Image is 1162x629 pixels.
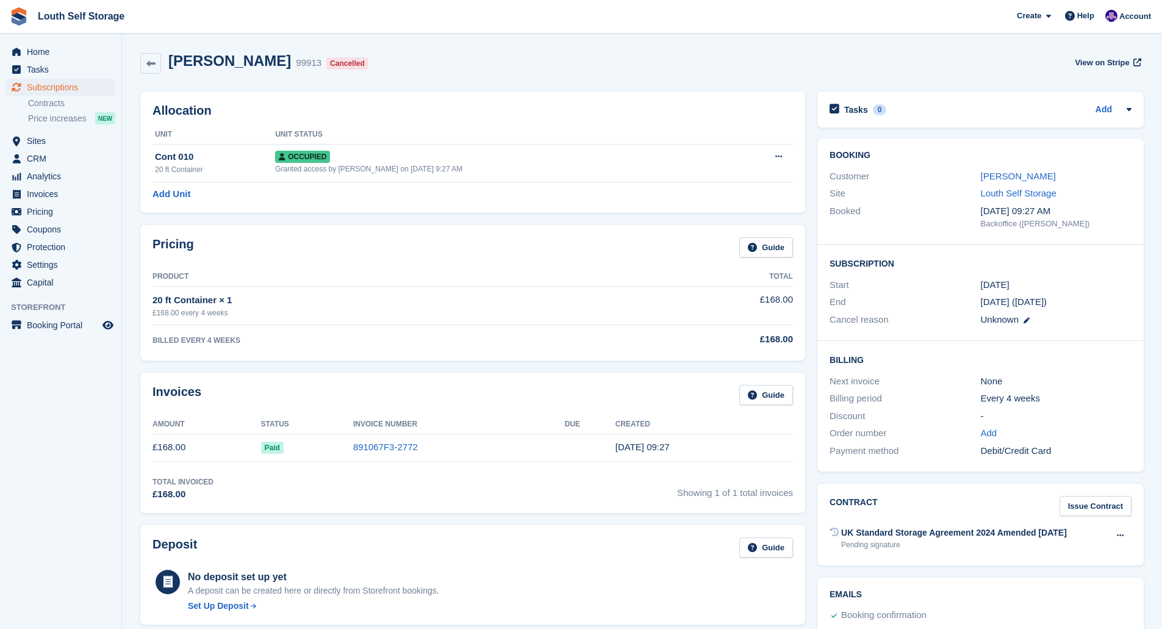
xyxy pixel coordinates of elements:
div: Next invoice [830,375,980,389]
a: menu [6,203,115,220]
div: Cancel reason [830,313,980,327]
span: Capital [27,274,100,291]
td: £168.00 [618,286,793,325]
h2: Contract [830,496,878,516]
th: Created [615,415,793,434]
a: Add [1096,103,1112,117]
div: End [830,295,980,309]
div: Every 4 weeks [981,392,1132,406]
h2: Pricing [152,237,194,257]
div: Debit/Credit Card [981,444,1132,458]
div: £168.00 [152,487,213,501]
span: CRM [27,150,100,167]
span: Booking Portal [27,317,100,334]
a: menu [6,79,115,96]
a: [PERSON_NAME] [981,171,1056,181]
div: Cont 010 [155,150,275,164]
a: View on Stripe [1070,52,1144,73]
h2: Allocation [152,104,793,118]
span: Help [1077,10,1094,22]
h2: Billing [830,353,1132,365]
th: Unit Status [275,125,731,145]
a: Add [981,426,997,440]
span: Settings [27,256,100,273]
a: Louth Self Storage [33,6,129,26]
div: 99913 [296,56,321,70]
span: Tasks [27,61,100,78]
span: Home [27,43,100,60]
a: menu [6,61,115,78]
span: Storefront [11,301,121,314]
div: - [981,409,1132,423]
img: Matthew Frith [1105,10,1117,22]
span: Protection [27,239,100,256]
div: Billing period [830,392,980,406]
a: menu [6,256,115,273]
a: Guide [739,385,793,405]
span: Account [1119,10,1151,23]
td: £168.00 [152,434,261,461]
div: Cancelled [326,57,368,70]
a: Price increases NEW [28,112,115,125]
a: menu [6,43,115,60]
a: menu [6,239,115,256]
h2: Subscription [830,257,1132,269]
div: Total Invoiced [152,476,213,487]
div: Site [830,187,980,201]
a: Guide [739,537,793,558]
a: Set Up Deposit [188,600,439,613]
a: menu [6,221,115,238]
h2: Tasks [844,104,868,115]
a: Guide [739,237,793,257]
a: menu [6,168,115,185]
a: menu [6,150,115,167]
span: Analytics [27,168,100,185]
span: View on Stripe [1075,57,1129,69]
div: None [981,375,1132,389]
th: Due [565,415,615,434]
div: Backoffice ([PERSON_NAME]) [981,218,1132,230]
a: Louth Self Storage [981,188,1056,198]
div: Start [830,278,980,292]
span: Sites [27,132,100,149]
div: Discount [830,409,980,423]
span: Coupons [27,221,100,238]
div: £168.00 every 4 weeks [152,307,618,318]
div: 20 ft Container × 1 [152,293,618,307]
div: 0 [873,104,887,115]
img: stora-icon-8386f47178a22dfd0bd8f6a31ec36ba5ce8667c1dd55bd0f319d3a0aa187defe.svg [10,7,28,26]
a: Contracts [28,98,115,109]
span: Showing 1 of 1 total invoices [677,476,793,501]
div: No deposit set up yet [188,570,439,584]
th: Product [152,267,618,287]
a: menu [6,317,115,334]
span: Pricing [27,203,100,220]
th: Unit [152,125,275,145]
span: Occupied [275,151,330,163]
h2: Invoices [152,385,201,405]
span: Invoices [27,185,100,203]
h2: Emails [830,590,1132,600]
p: A deposit can be created here or directly from Storefront bookings. [188,584,439,597]
div: Booked [830,204,980,230]
a: Add Unit [152,187,190,201]
span: [DATE] ([DATE]) [981,297,1047,307]
a: Issue Contract [1060,496,1132,516]
a: menu [6,132,115,149]
th: Status [261,415,353,434]
a: 891067F3-2772 [353,442,418,452]
span: Price increases [28,113,87,124]
span: Unknown [981,314,1019,325]
div: Pending signature [841,539,1067,550]
div: Payment method [830,444,980,458]
th: Total [618,267,793,287]
span: Subscriptions [27,79,100,96]
div: UK Standard Storage Agreement 2024 Amended [DATE] [841,527,1067,539]
div: Set Up Deposit [188,600,249,613]
div: BILLED EVERY 4 WEEKS [152,335,618,346]
time: 2025-08-05 08:27:03 UTC [615,442,670,452]
div: Granted access by [PERSON_NAME] on [DATE] 9:27 AM [275,164,731,174]
div: 20 ft Container [155,164,275,175]
time: 2025-08-04 23:00:00 UTC [981,278,1010,292]
h2: Booking [830,151,1132,160]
